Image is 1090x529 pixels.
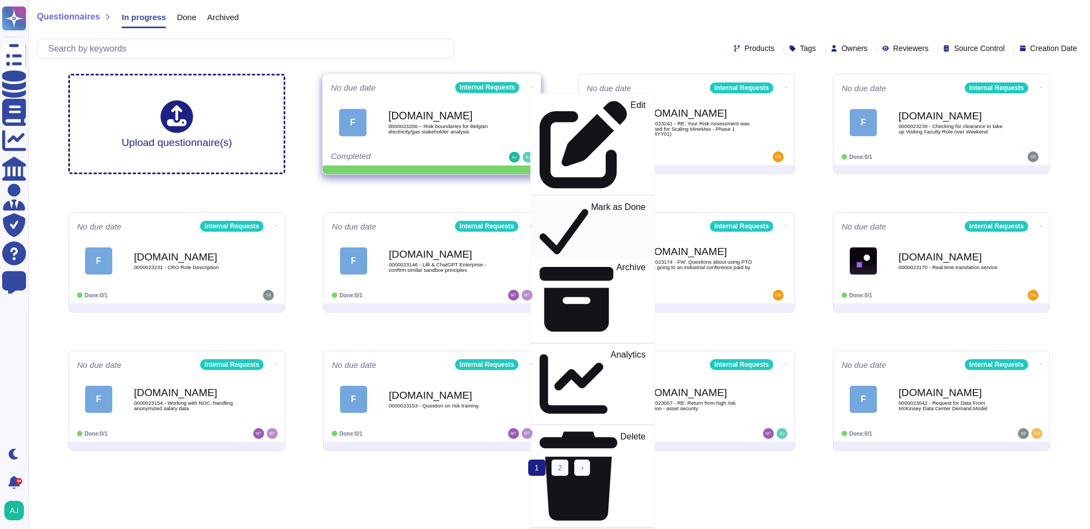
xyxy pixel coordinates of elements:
[509,152,520,163] img: user
[531,200,655,260] a: Mark as Done
[531,348,655,420] a: Analytics
[85,247,112,275] div: F
[43,39,454,58] input: Search by keywords
[644,400,752,411] span: 0000023057 - RE: Return from high risk location - asset security
[1030,44,1077,52] span: Creation Date
[528,460,546,476] span: 1
[340,386,367,413] div: F
[389,249,497,259] b: [DOMAIN_NAME]
[508,428,519,439] img: user
[965,221,1028,232] div: Internal Requests
[587,84,631,92] span: No due date
[207,13,239,21] span: Archived
[581,463,584,472] span: ›
[134,387,242,398] b: [DOMAIN_NAME]
[389,390,497,400] b: [DOMAIN_NAME]
[77,361,121,369] span: No due date
[455,221,518,232] div: Internal Requests
[1031,428,1042,439] img: user
[620,432,646,521] p: Delete
[800,44,816,52] span: Tags
[389,262,497,272] span: 0000023146 - Lilli & ChatGPT Enterprise - confirm similar sandbox principles
[710,359,773,370] div: Internal Requests
[523,152,534,163] img: user
[253,428,264,439] img: user
[1018,428,1029,439] img: user
[644,387,752,398] b: [DOMAIN_NAME]
[388,111,498,121] b: [DOMAIN_NAME]
[389,403,497,409] span: 0000023153 - Question on risk training
[340,247,367,275] div: F
[763,428,774,439] img: user
[710,82,773,93] div: Internal Requests
[644,246,752,257] b: [DOMAIN_NAME]
[37,12,100,21] span: Questionnaires
[2,499,31,522] button: user
[16,478,22,485] div: 9+
[842,84,886,92] span: No due date
[121,100,232,148] div: Upload questionnaire(s)
[522,290,533,301] img: user
[777,428,787,439] img: user
[134,252,242,262] b: [DOMAIN_NAME]
[200,221,264,232] div: Internal Requests
[508,290,519,301] img: user
[339,292,362,298] span: Done: 0/1
[773,151,784,162] img: user
[121,13,166,21] span: In progress
[263,290,274,301] img: user
[388,124,498,134] span: 0000023206 – Risk boundaries for Belgian electricity/gas stakeholder analysis
[644,259,752,275] span: 0000023174 - FW: Questions about using PTO while going to an industrial conference paid by firm
[842,222,886,231] span: No due date
[331,152,465,163] div: Completed
[899,111,1007,121] b: [DOMAIN_NAME]
[522,428,533,439] img: user
[611,350,646,418] p: Analytics
[710,221,773,232] div: Internal Requests
[331,84,376,92] span: No due date
[850,386,877,413] div: F
[1028,151,1038,162] img: user
[644,108,752,118] b: [DOMAIN_NAME]
[77,222,121,231] span: No due date
[849,292,872,298] span: Done: 0/1
[134,265,242,270] span: 0000023231 - CRO Role Description
[332,222,376,231] span: No due date
[267,428,278,439] img: user
[899,252,1007,262] b: [DOMAIN_NAME]
[745,44,774,52] span: Products
[965,359,1028,370] div: Internal Requests
[339,431,362,437] span: Done: 0/1
[4,501,24,520] img: user
[200,359,264,370] div: Internal Requests
[644,121,752,137] span: 0000023241 - RE: Your Risk Assessment was updated for Scaling MineMax - Phase 1 (8804YY01)
[850,109,877,136] div: F
[899,124,1007,134] span: 0000023239 - Checking for clearance to take up Visiting Faculty Role over Weekend
[899,265,1007,270] span: 0000023170 - Real time translation service
[842,361,886,369] span: No due date
[456,82,520,93] div: Internal Requests
[455,359,518,370] div: Internal Requests
[552,460,569,476] a: 2
[849,154,872,160] span: Done: 0/1
[899,387,1007,398] b: [DOMAIN_NAME]
[531,430,655,523] a: Delete
[893,44,928,52] span: Reviewers
[531,260,655,339] a: Archive
[85,386,112,413] div: F
[631,101,646,189] p: Edit
[899,400,1007,411] span: 0000023042 - Request for Data From McKinsey Data Center Demand Model
[177,13,196,21] span: Done
[954,44,1004,52] span: Source Control
[849,431,872,437] span: Done: 0/1
[591,202,646,258] p: Mark as Done
[617,263,646,336] p: Archive
[339,109,367,136] div: F
[531,98,655,191] a: Edit
[842,44,868,52] span: Owners
[850,247,877,275] img: Logo
[85,431,107,437] span: Done: 0/1
[134,400,242,411] span: 0000023154 - Working with NOC, handling anonymized salary data
[1028,290,1038,301] img: user
[965,82,1028,93] div: Internal Requests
